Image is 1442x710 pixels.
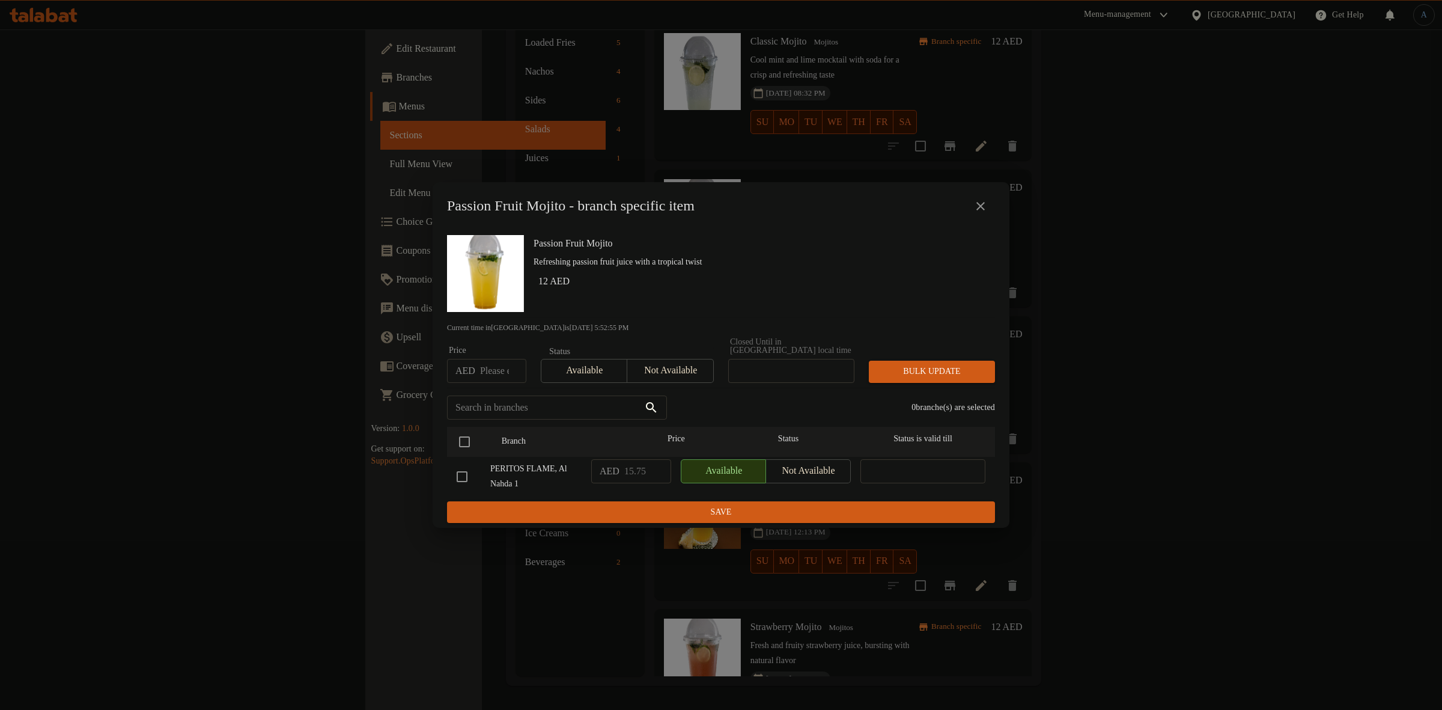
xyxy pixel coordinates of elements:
[457,505,985,520] span: Save
[966,192,995,221] button: close
[490,462,582,492] span: PERITOS FLAME, Al Nahda 1
[911,402,995,414] p: 0 branche(s) are selected
[869,361,995,383] button: Bulk update
[860,432,985,447] span: Status is valid till
[447,197,695,216] h2: Passion Fruit Mojito - branch specific item
[534,235,985,252] h6: Passion Fruit Mojito
[878,364,985,379] span: Bulk update
[447,235,524,312] img: Passion Fruit Mojito
[534,255,985,270] p: Refreshing passion fruit juice with a tropical twist
[624,459,671,483] input: Please enter price
[726,432,851,447] span: Status
[546,362,622,379] span: Available
[636,432,716,447] span: Price
[600,464,619,479] p: AED
[632,362,708,379] span: Not available
[541,359,627,383] button: Available
[538,273,985,290] h6: 12 AED
[480,359,526,383] input: Please enter price
[447,501,995,524] button: Save
[447,322,995,333] p: Current time in [GEOGRAPHIC_DATA] is [DATE] 5:52:55 PM
[627,359,713,383] button: Not available
[455,364,475,378] p: AED
[502,434,627,449] span: Branch
[447,396,639,420] input: Search in branches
